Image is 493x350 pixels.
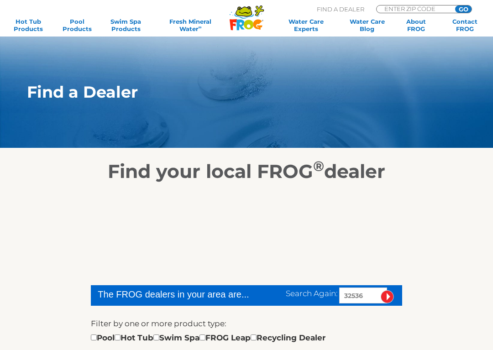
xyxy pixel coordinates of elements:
a: AboutFROG [397,18,435,32]
a: Water CareBlog [348,18,386,32]
sup: ® [313,157,324,175]
h1: Find a Dealer [27,83,433,101]
input: Submit [381,290,394,303]
p: Find A Dealer [317,5,364,13]
label: Filter by one or more product type: [91,318,226,329]
a: Swim SpaProducts [107,18,145,32]
a: ContactFROG [446,18,484,32]
div: Pool Hot Tub Swim Spa FROG Leap Recycling Dealer [91,332,325,344]
a: Hot TubProducts [9,18,47,32]
a: Water CareExperts [275,18,337,32]
input: GO [455,5,472,13]
a: PoolProducts [58,18,96,32]
span: Search Again: [286,289,337,298]
a: Fresh MineralWater∞ [156,18,225,32]
input: Zip Code Form [383,5,445,12]
h2: Find your local FROG dealer [13,160,480,183]
sup: ∞ [199,25,202,30]
div: The FROG dealers in your area are... [98,287,250,301]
